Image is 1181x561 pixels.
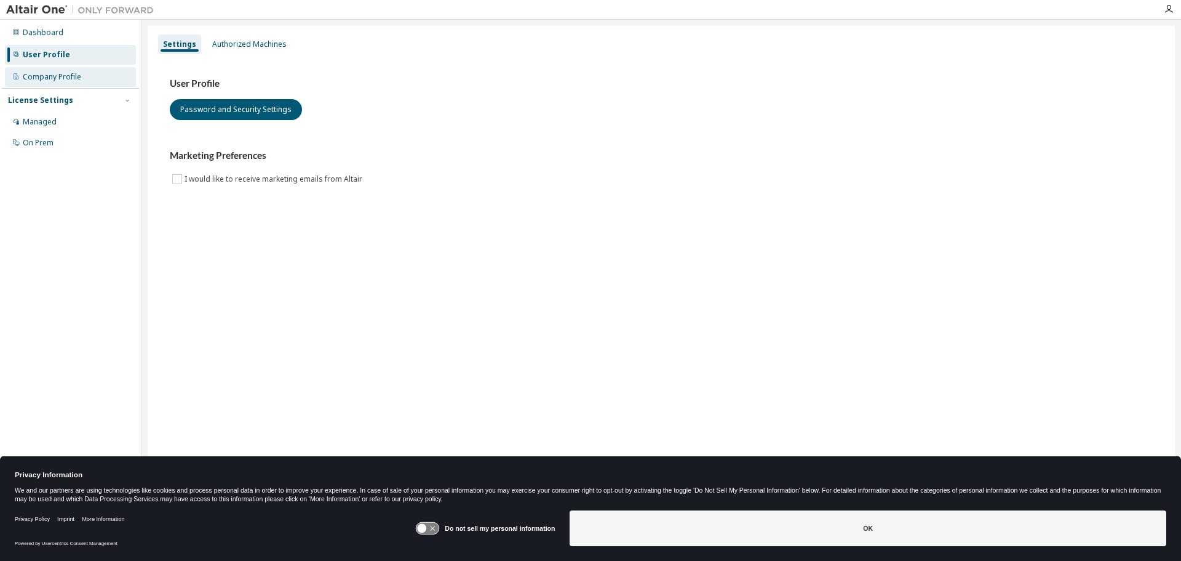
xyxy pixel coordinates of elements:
div: Authorized Machines [212,39,287,49]
img: Altair One [6,4,160,16]
label: I would like to receive marketing emails from Altair [185,172,365,187]
div: License Settings [8,95,73,105]
div: Company Profile [23,72,81,82]
div: On Prem [23,138,54,148]
div: Managed [23,117,57,127]
div: Dashboard [23,28,63,38]
button: Password and Security Settings [170,99,302,120]
h3: Marketing Preferences [170,150,1153,162]
div: User Profile [23,50,70,60]
div: Settings [163,39,196,49]
h3: User Profile [170,78,1153,90]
